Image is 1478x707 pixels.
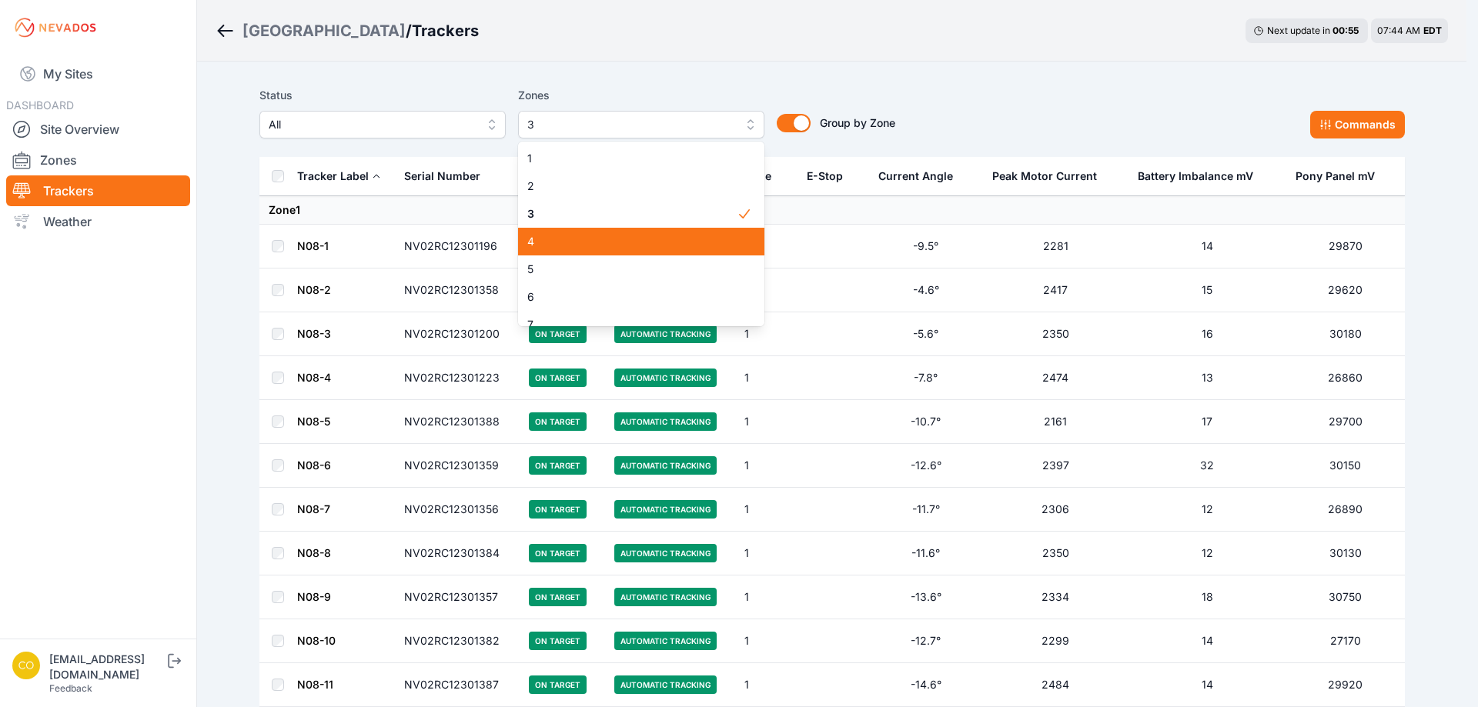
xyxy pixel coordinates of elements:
[527,151,737,166] span: 1
[527,115,734,134] span: 3
[518,142,764,326] div: 3
[527,234,737,249] span: 4
[518,111,764,138] button: 3
[527,289,737,305] span: 6
[527,206,737,222] span: 3
[527,262,737,277] span: 5
[527,178,737,194] span: 2
[527,317,737,332] span: 7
